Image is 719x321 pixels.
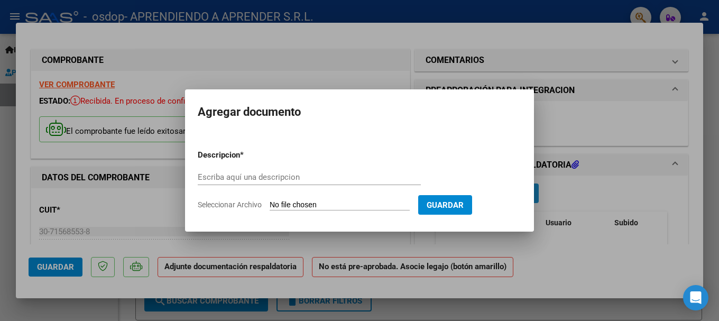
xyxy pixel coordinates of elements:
[198,102,521,122] h2: Agregar documento
[198,200,262,209] span: Seleccionar Archivo
[198,149,295,161] p: Descripcion
[683,285,708,310] div: Open Intercom Messenger
[418,195,472,215] button: Guardar
[427,200,464,210] span: Guardar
